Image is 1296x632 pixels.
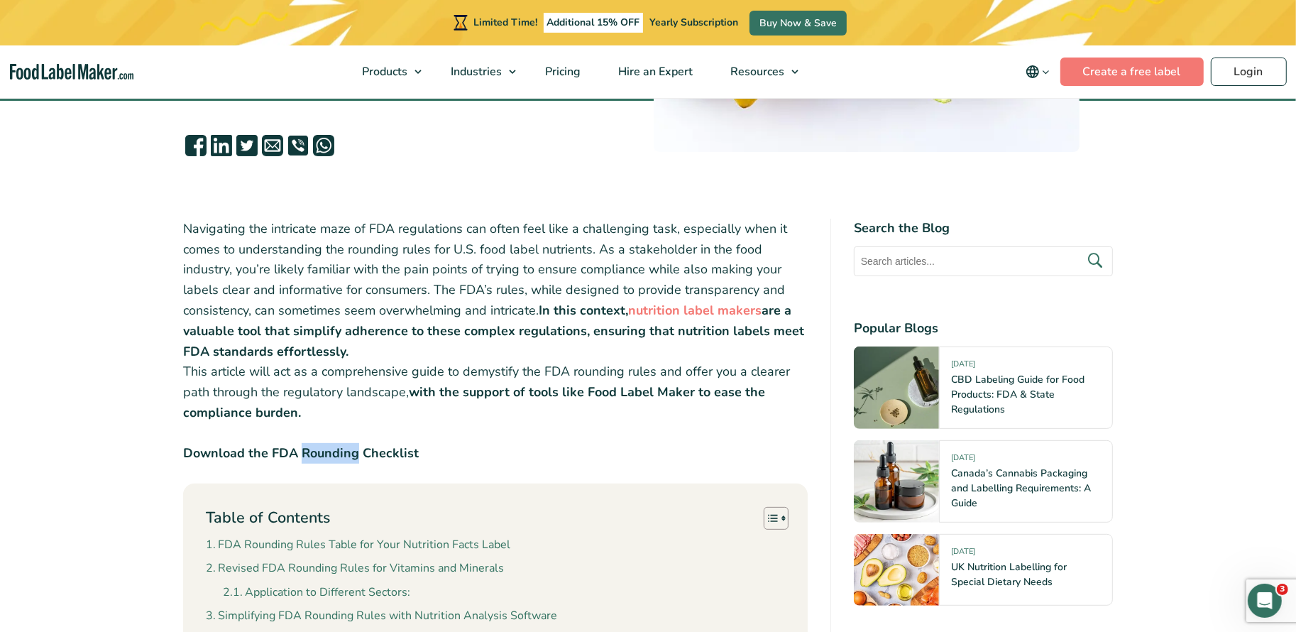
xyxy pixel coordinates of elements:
a: Login [1211,58,1287,86]
span: [DATE] [951,359,975,375]
strong: In this context, [539,302,628,319]
a: Canada’s Cannabis Packaging and Labelling Requirements: A Guide [951,467,1091,510]
a: CBD Labeling Guide for Food Products: FDA & State Regulations [951,373,1084,416]
a: UK Nutrition Labelling for Special Dietary Needs [951,560,1067,589]
span: Pricing [541,64,582,80]
a: nutrition label makers [628,302,762,319]
span: Limited Time! [473,16,537,29]
a: Simplifying FDA Rounding Rules with Nutrition Analysis Software [206,607,557,626]
a: Industries [432,45,523,98]
a: FDA Rounding Rules Table for Your Nutrition Facts Label [206,536,510,555]
span: Industries [446,64,503,80]
strong: are a valuable tool that simplify adherence to these complex regulations, ensuring that nutrition... [183,302,804,360]
a: Toggle Table of Content [753,506,785,530]
a: Pricing [527,45,596,98]
strong: with the support of tools like Food Label Maker to ease the compliance burden. [183,383,765,421]
span: Products [358,64,409,80]
span: Yearly Subscription [649,16,738,29]
a: Products [344,45,429,98]
span: Hire an Expert [614,64,694,80]
span: [DATE] [951,452,975,469]
span: 3 [1277,584,1288,595]
p: Navigating the intricate maze of FDA regulations can often feel like a challenging task, especial... [183,219,808,423]
h4: Popular Blogs [854,319,1113,338]
p: Table of Contents [206,507,330,529]
a: Buy Now & Save [749,11,847,36]
iframe: Intercom live chat [1248,584,1282,618]
strong: Download the FDA Rounding Checklist [183,445,419,462]
a: Revised FDA Rounding Rules for Vitamins and Minerals [206,560,504,578]
span: Resources [726,64,786,80]
a: Resources [712,45,806,98]
a: Hire an Expert [600,45,708,98]
h4: Search the Blog [854,219,1113,238]
a: Create a free label [1060,58,1204,86]
span: Additional 15% OFF [544,13,644,33]
input: Search articles... [854,246,1113,276]
a: Application to Different Sectors: [223,584,410,602]
span: [DATE] [951,546,975,562]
